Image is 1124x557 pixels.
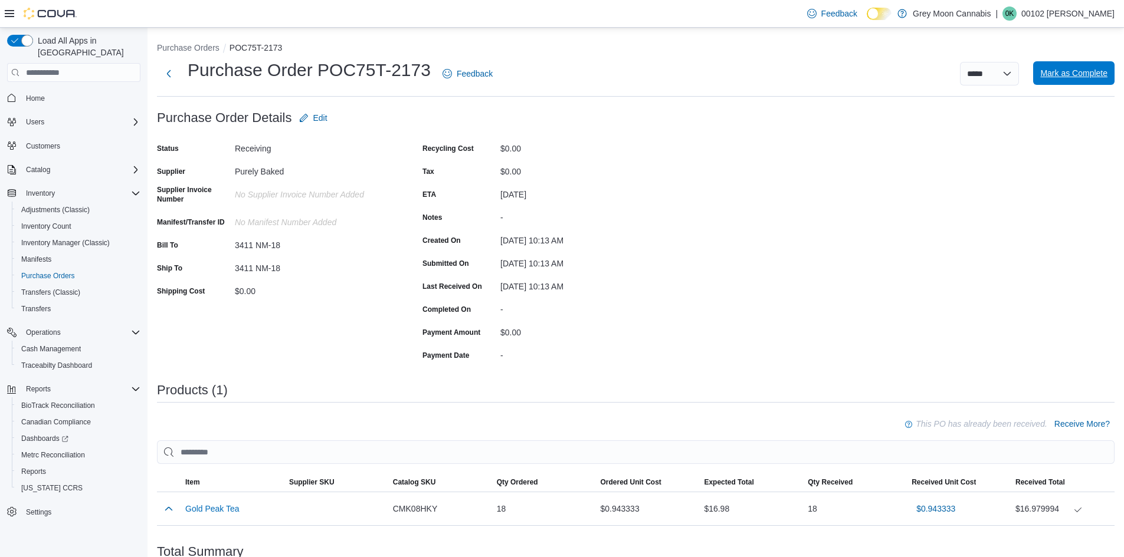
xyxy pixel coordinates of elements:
a: Cash Management [17,342,86,356]
span: $0.943333 [916,503,955,515]
button: Mark as Complete [1033,61,1115,85]
label: Ship To [157,263,182,273]
span: Manifests [17,252,140,266]
button: Canadian Compliance [12,414,145,430]
button: Received Total [1011,473,1115,492]
div: No Manifest Number added [235,213,393,227]
span: Traceabilty Dashboard [17,358,140,373]
a: Manifests [17,252,56,266]
span: Catalog SKU [393,477,436,487]
button: Inventory Count [12,218,145,235]
span: Traceabilty Dashboard [21,361,92,370]
a: Transfers [17,302,55,316]
button: Item [181,473,284,492]
button: Qty Received [803,473,907,492]
span: Feedback [457,68,493,80]
div: - [500,208,658,222]
a: Inventory Manager (Classic) [17,236,114,250]
div: 18 [803,497,907,520]
button: [US_STATE] CCRS [12,480,145,496]
button: Cash Management [12,341,145,357]
button: Catalog [21,163,55,177]
button: POC75T-2173 [230,43,283,52]
a: BioTrack Reconciliation [17,398,100,413]
span: Reports [17,464,140,479]
label: Last Received On [422,282,482,291]
span: Purchase Orders [17,269,140,283]
a: Reports [17,464,51,479]
a: Purchase Orders [17,269,80,283]
button: Qty Ordered [492,473,596,492]
a: Settings [21,505,56,519]
span: Metrc Reconciliation [21,450,85,460]
button: Supplier SKU [284,473,388,492]
label: Completed On [422,305,471,314]
a: Transfers (Classic) [17,285,85,299]
span: Reports [21,467,46,476]
span: Receive More? [1054,418,1110,430]
span: Manifests [21,255,51,264]
div: $0.943333 [596,497,700,520]
button: Purchase Orders [12,268,145,284]
a: Feedback [802,2,862,25]
span: Catalog [21,163,140,177]
div: $0.00 [235,282,393,296]
div: Receiving [235,139,393,153]
span: Expected Total [704,477,753,487]
a: [US_STATE] CCRS [17,481,87,495]
label: Bill To [157,240,178,250]
span: Users [21,115,140,129]
button: Receive More? [1050,412,1115,436]
span: BioTrack Reconciliation [21,401,95,410]
button: $0.943333 [912,497,960,520]
span: Mark as Complete [1040,67,1107,79]
span: Inventory Manager (Classic) [21,238,110,248]
div: 3411 NM-18 [235,236,393,250]
a: Inventory Count [17,219,76,233]
span: Settings [21,505,140,519]
span: Inventory [26,189,55,198]
span: 0K [1005,6,1014,21]
span: Inventory Count [17,219,140,233]
span: [US_STATE] CCRS [21,483,83,493]
span: Qty Ordered [497,477,538,487]
a: Adjustments (Classic) [17,203,94,217]
p: This PO has already been received. [916,417,1047,431]
div: [DATE] [500,185,658,199]
a: Traceabilty Dashboard [17,358,97,373]
button: Gold Peak Tea [185,504,240,513]
span: Edit [313,112,327,124]
span: Feedback [821,8,857,19]
span: Washington CCRS [17,481,140,495]
span: Ordered Unit Cost [601,477,661,487]
span: CMK08HKY [393,502,437,516]
label: Recycling Cost [422,144,474,153]
a: Metrc Reconciliation [17,448,90,462]
span: Dashboards [17,431,140,446]
button: Manifests [12,251,145,268]
label: Payment Amount [422,328,480,337]
span: Canadian Compliance [21,417,91,427]
div: $16.979994 [1015,502,1110,516]
button: Settings [2,503,145,520]
div: - [500,300,658,314]
p: | [995,6,998,21]
p: Grey Moon Cannabis [913,6,991,21]
button: Transfers [12,301,145,317]
button: Reports [2,381,145,397]
button: Inventory Manager (Classic) [12,235,145,251]
button: Operations [2,324,145,341]
span: Transfers [21,304,51,314]
h3: Purchase Order Details [157,111,292,125]
a: Dashboards [12,430,145,447]
nav: An example of EuiBreadcrumbs [157,42,1115,56]
span: Users [26,117,44,127]
label: Submitted On [422,259,469,268]
span: Inventory Manager (Classic) [17,236,140,250]
button: Ordered Unit Cost [596,473,700,492]
button: Customers [2,137,145,154]
input: Dark Mode [867,8,892,20]
label: Status [157,144,179,153]
button: Inventory [2,185,145,202]
h1: Purchase Order POC75T-2173 [188,58,431,82]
